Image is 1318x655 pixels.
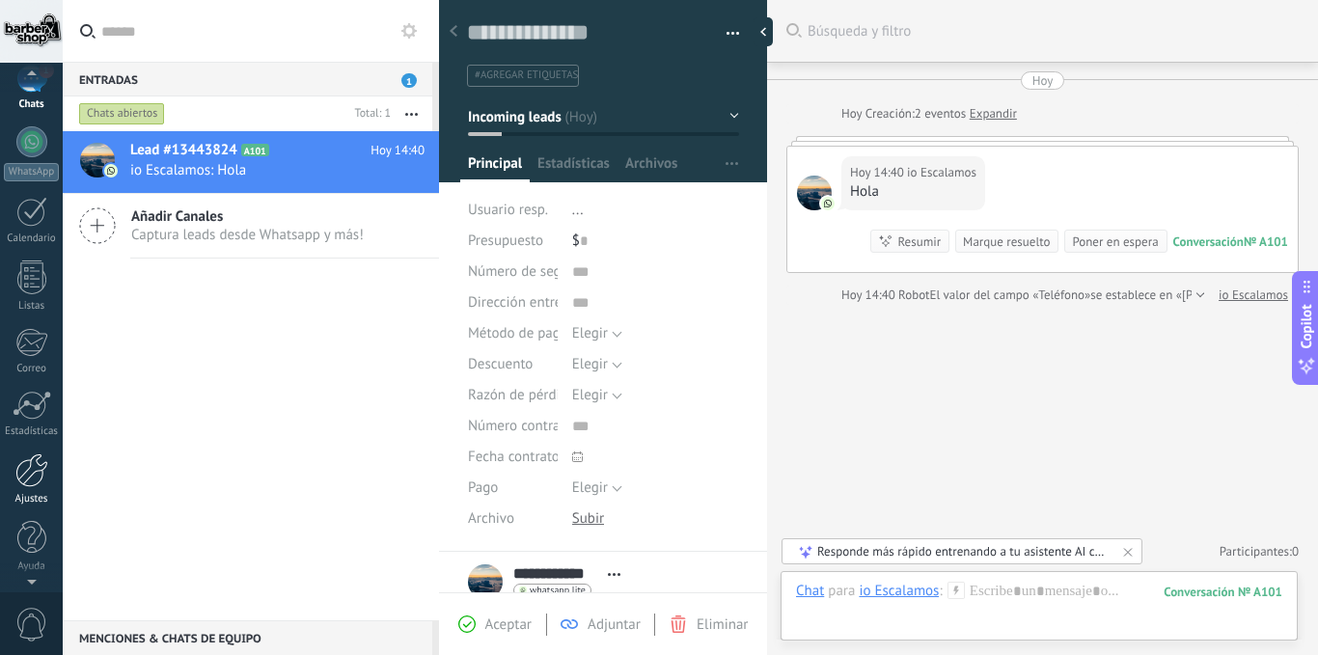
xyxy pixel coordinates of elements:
[907,163,976,182] span: io Escalamos
[963,232,1050,251] div: Marque resuelto
[939,582,942,601] span: :
[468,473,558,504] div: Pago
[572,201,584,219] span: ...
[468,295,577,310] span: Dirección entrega
[468,388,575,402] span: Razón de pérdida
[468,380,558,411] div: Razón de pérdida
[915,104,966,123] span: 2 eventos
[4,163,59,181] div: WhatsApp
[468,287,558,318] div: Dirección entrega
[898,287,929,303] span: Robot
[1219,286,1288,305] a: io Escalamos
[468,357,533,371] span: Descuento
[468,450,560,464] span: Fecha contrato
[1292,543,1299,559] span: 0
[1032,71,1054,90] div: Hoy
[841,104,1017,123] div: Creación:
[828,582,855,601] span: para
[859,582,939,599] div: io Escalamos
[1072,232,1158,251] div: Poner en espera
[572,355,608,373] span: Elegir
[468,264,617,279] span: Número de seguimiento
[970,104,1017,123] a: Expandir
[468,257,558,287] div: Número de seguimiento
[4,300,60,313] div: Listas
[468,154,522,182] span: Principal
[572,386,608,404] span: Elegir
[4,232,60,245] div: Calendario
[79,102,165,125] div: Chats abiertos
[468,411,558,442] div: Número contrato
[625,154,677,182] span: Archivos
[131,207,364,226] span: Añadir Canales
[1244,233,1288,250] div: № A101
[572,473,622,504] button: Elegir
[241,144,269,156] span: A101
[4,363,60,375] div: Correo
[63,62,432,96] div: Entradas
[572,318,622,349] button: Elegir
[468,201,548,219] span: Usuario resp.
[468,442,558,473] div: Fecha contrato
[131,226,364,244] span: Captura leads desde Whatsapp y más!
[572,478,608,497] span: Elegir
[1297,304,1316,348] span: Copilot
[817,543,1109,559] div: Responde más rápido entrenando a tu asistente AI con tus fuentes de datos
[572,380,622,411] button: Elegir
[530,586,586,595] span: whatsapp lite
[391,96,432,131] button: Más
[104,164,118,177] img: com.amocrm.amocrmwa.svg
[468,419,572,433] span: Número contrato
[897,232,941,251] div: Resumir
[468,232,543,250] span: Presupuesto
[4,560,60,573] div: Ayuda
[572,226,739,257] div: $
[1090,286,1288,305] span: se establece en «[PHONE_NUMBER]»
[347,104,391,123] div: Total: 1
[371,141,425,160] span: Hoy 14:40
[1164,584,1282,600] div: 101
[468,195,558,226] div: Usuario resp.
[754,17,773,46] div: Ocultar
[930,286,1091,305] span: El valor del campo «Teléfono»
[4,98,60,111] div: Chats
[572,349,622,380] button: Elegir
[1173,233,1244,250] div: Conversación
[130,161,388,179] span: io Escalamos: Hola
[475,68,578,82] span: #agregar etiquetas
[63,620,432,655] div: Menciones & Chats de equipo
[588,615,641,634] span: Adjuntar
[468,326,568,341] span: Método de pago
[468,226,558,257] div: Presupuesto
[63,131,439,193] a: Lead #13443824 A101 Hoy 14:40 io Escalamos: Hola
[797,176,832,210] span: io Escalamos
[537,154,610,182] span: Estadísticas
[468,349,558,380] div: Descuento
[841,286,898,305] div: Hoy 14:40
[130,141,237,160] span: Lead #13443824
[485,615,532,634] span: Aceptar
[1220,543,1299,559] a: Participantes:0
[401,73,417,88] span: 1
[468,318,558,349] div: Método de pago
[468,511,514,526] span: Archivo
[841,104,865,123] div: Hoy
[4,425,60,438] div: Estadísticas
[468,480,498,495] span: Pago
[468,504,558,534] div: Archivo
[850,163,907,182] div: Hoy 14:40
[4,493,60,505] div: Ajustes
[572,324,608,342] span: Elegir
[808,22,1299,41] span: Búsqueda y filtro
[697,615,748,634] span: Eliminar
[850,182,976,202] div: Hola
[821,197,835,210] img: com.amocrm.amocrmwa.svg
